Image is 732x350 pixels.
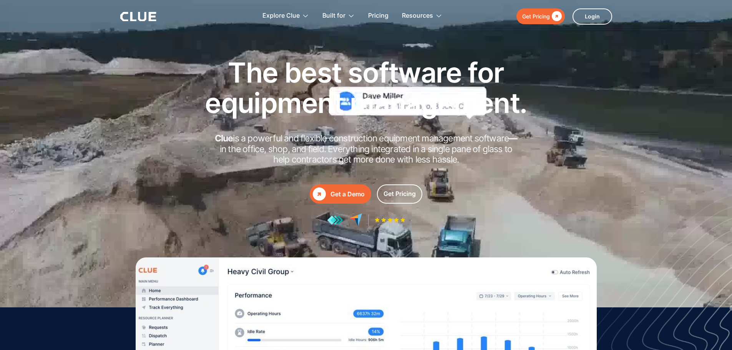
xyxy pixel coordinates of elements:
h1: The best software for equipment management. [193,57,539,118]
div: Resources [402,4,433,28]
a: Get Pricing [377,184,422,204]
h2: is a powerful and flexible construction equipment management software in the office, shop, and fi... [212,133,520,165]
a: Login [573,8,612,25]
div: Get a Demo [330,189,365,199]
strong: Clue [215,133,233,144]
img: Five-star rating icon [375,217,405,222]
div: Get Pricing [383,189,416,199]
a: Pricing [368,4,388,28]
div: Get Pricing [522,12,550,21]
div: Explore Clue [262,4,300,28]
a: Get a Demo [310,184,371,204]
div:  [313,187,326,201]
a: Get Pricing [516,8,565,24]
img: reviews at capterra [349,213,362,227]
div: Built for [322,4,345,28]
strong: — [509,133,517,144]
img: reviews at getapp [327,215,343,225]
div:  [550,12,562,21]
